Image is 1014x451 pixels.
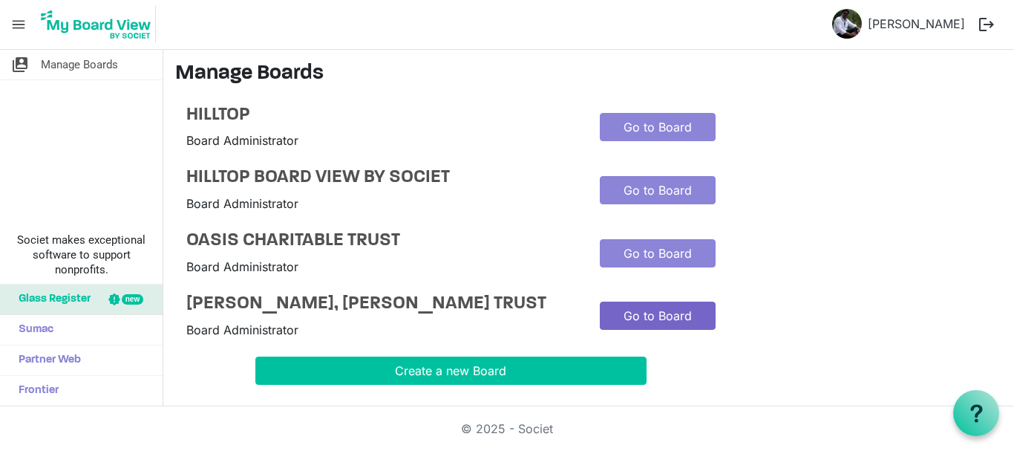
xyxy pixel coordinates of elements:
span: menu [4,10,33,39]
a: Go to Board [600,239,716,267]
a: Go to Board [600,176,716,204]
img: hSUB5Hwbk44obJUHC4p8SpJiBkby1CPMa6WHdO4unjbwNk2QqmooFCj6Eu6u6-Q6MUaBHHRodFmU3PnQOABFnA_thumb.png [832,9,862,39]
img: My Board View Logo [36,6,156,43]
a: My Board View Logo [36,6,162,43]
button: logout [971,9,1002,40]
span: Board Administrator [186,196,298,211]
span: Board Administrator [186,133,298,148]
h3: Manage Boards [175,62,1002,87]
a: Go to Board [600,113,716,141]
div: new [122,294,143,305]
span: Manage Boards [41,50,118,80]
a: HILLTOP [186,105,578,126]
span: Societ makes exceptional software to support nonprofits. [7,233,156,277]
span: Partner Web [11,345,81,375]
a: [PERSON_NAME], [PERSON_NAME] TRUST [186,293,578,315]
a: HILLTOP BOARD VIEW BY SOCIET [186,167,578,189]
div: Spread the word! Tell your friends about My Board View [255,403,647,421]
a: [PERSON_NAME] [862,9,971,39]
span: Glass Register [11,285,91,314]
a: © 2025 - Societ [461,421,553,436]
a: Go to Board [600,302,716,330]
span: Board Administrator [186,322,298,337]
button: Create a new Board [255,357,647,385]
a: OASIS CHARITABLE TRUST [186,230,578,252]
span: switch_account [11,50,29,80]
span: Board Administrator [186,259,298,274]
span: Frontier [11,376,59,406]
span: Sumac [11,315,53,345]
